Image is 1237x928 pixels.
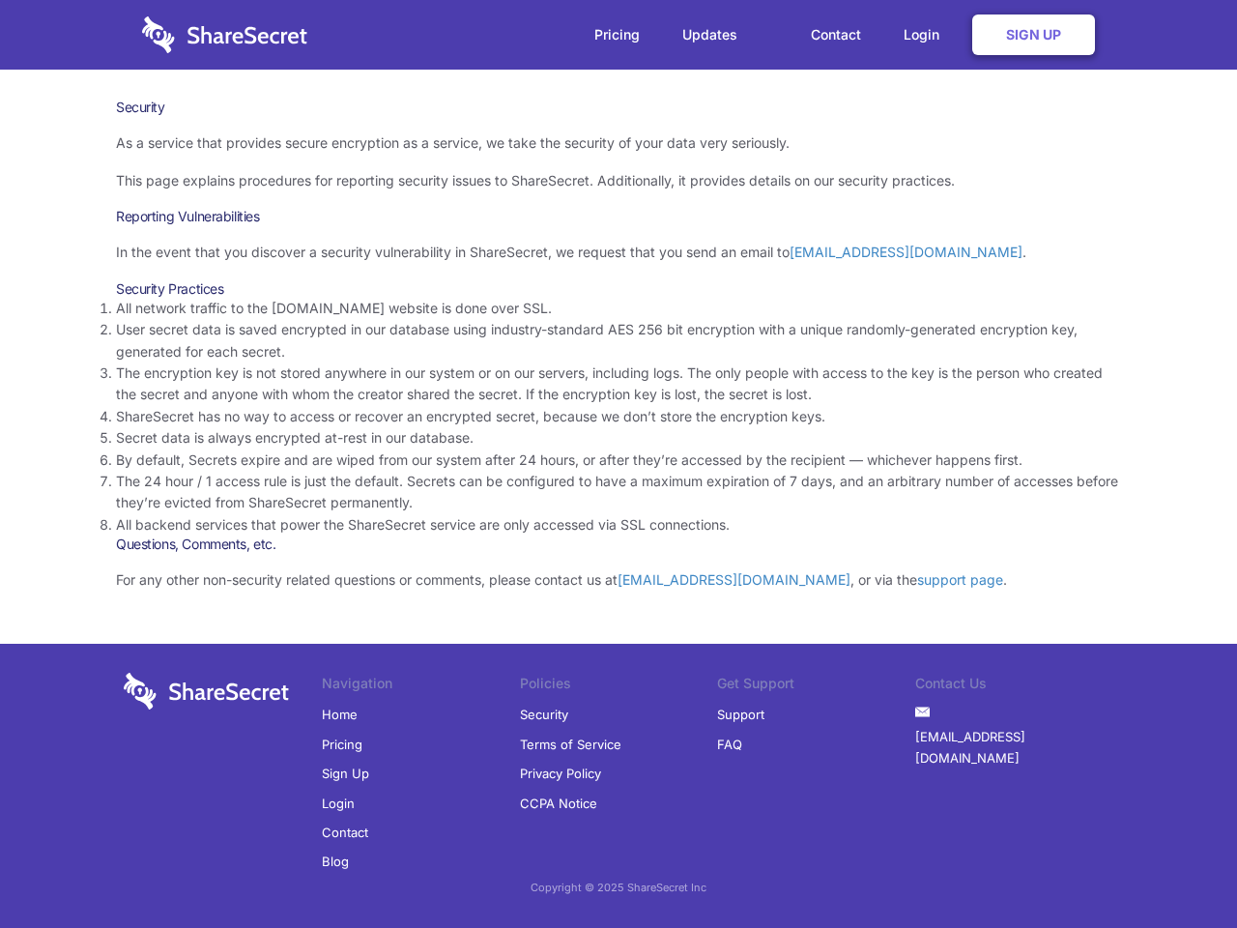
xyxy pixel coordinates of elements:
[116,449,1121,471] li: By default, Secrets expire and are wiped from our system after 24 hours, or after they’re accesse...
[116,569,1121,591] p: For any other non-security related questions or comments, please contact us at , or via the .
[116,298,1121,319] li: All network traffic to the [DOMAIN_NAME] website is done over SSL.
[322,700,358,729] a: Home
[116,99,1121,116] h1: Security
[116,406,1121,427] li: ShareSecret has no way to access or recover an encrypted secret, because we don’t store the encry...
[116,362,1121,406] li: The encryption key is not stored anywhere in our system or on our servers, including logs. The on...
[116,514,1121,536] li: All backend services that power the ShareSecret service are only accessed via SSL connections.
[322,847,349,876] a: Blog
[717,673,915,700] li: Get Support
[575,5,659,65] a: Pricing
[884,5,968,65] a: Login
[520,759,601,788] a: Privacy Policy
[717,700,764,729] a: Support
[972,14,1095,55] a: Sign Up
[915,722,1113,773] a: [EMAIL_ADDRESS][DOMAIN_NAME]
[322,730,362,759] a: Pricing
[520,673,718,700] li: Policies
[116,208,1121,225] h3: Reporting Vulnerabilities
[116,170,1121,191] p: This page explains procedures for reporting security issues to ShareSecret. Additionally, it prov...
[116,471,1121,514] li: The 24 hour / 1 access rule is just the default. Secrets can be configured to have a maximum expi...
[322,673,520,700] li: Navigation
[520,700,568,729] a: Security
[322,759,369,788] a: Sign Up
[124,673,289,710] img: logo-wordmark-white-trans-d4663122ce5f474addd5e946df7df03e33cb6a1c49d2221995e7729f52c070b2.svg
[917,571,1003,588] a: support page
[116,427,1121,449] li: Secret data is always encrypted at-rest in our database.
[116,536,1121,553] h3: Questions, Comments, etc.
[116,132,1121,154] p: As a service that provides secure encryption as a service, we take the security of your data very...
[322,789,355,818] a: Login
[618,571,850,588] a: [EMAIL_ADDRESS][DOMAIN_NAME]
[790,244,1022,260] a: [EMAIL_ADDRESS][DOMAIN_NAME]
[116,319,1121,362] li: User secret data is saved encrypted in our database using industry-standard AES 256 bit encryptio...
[520,789,597,818] a: CCPA Notice
[322,818,368,847] a: Contact
[142,16,307,53] img: logo-wordmark-white-trans-d4663122ce5f474addd5e946df7df03e33cb6a1c49d2221995e7729f52c070b2.svg
[717,730,742,759] a: FAQ
[116,242,1121,263] p: In the event that you discover a security vulnerability in ShareSecret, we request that you send ...
[915,673,1113,700] li: Contact Us
[520,730,621,759] a: Terms of Service
[791,5,880,65] a: Contact
[116,280,1121,298] h3: Security Practices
